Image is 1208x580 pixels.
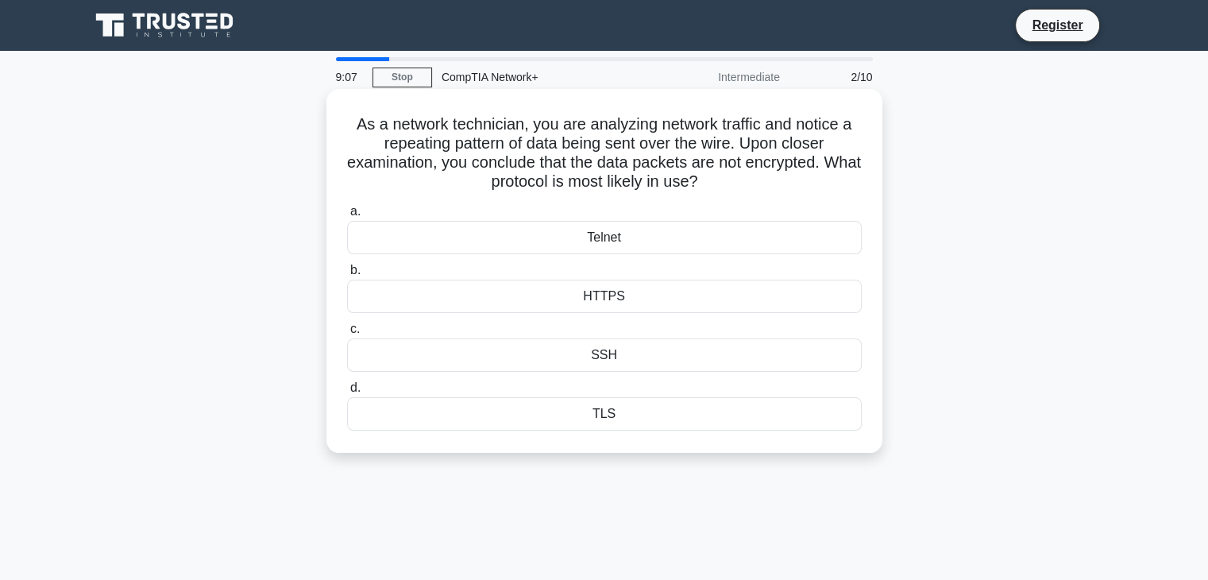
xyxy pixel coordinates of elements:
[350,263,361,276] span: b.
[350,322,360,335] span: c.
[345,114,863,192] h5: As a network technician, you are analyzing network traffic and notice a repeating pattern of data...
[650,61,789,93] div: Intermediate
[372,68,432,87] a: Stop
[347,338,862,372] div: SSH
[1022,15,1092,35] a: Register
[350,381,361,394] span: d.
[347,280,862,313] div: HTTPS
[347,221,862,254] div: Telnet
[347,397,862,431] div: TLS
[432,61,650,93] div: CompTIA Network+
[350,204,361,218] span: a.
[326,61,372,93] div: 9:07
[789,61,882,93] div: 2/10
